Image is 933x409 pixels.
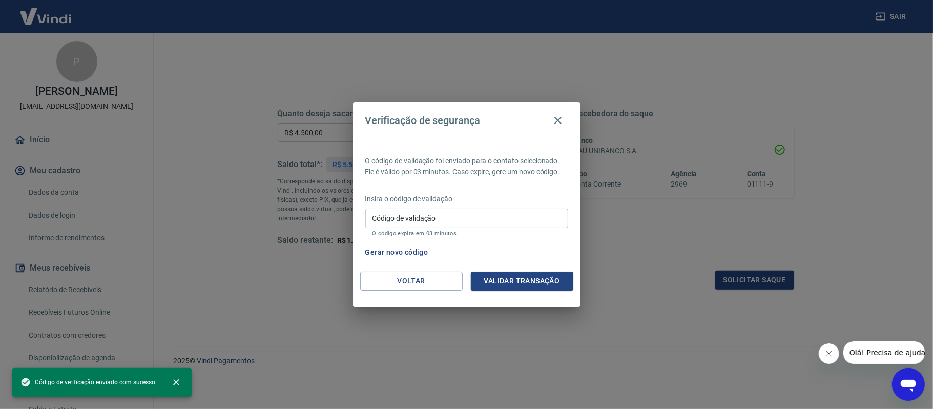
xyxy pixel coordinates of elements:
p: O código de validação foi enviado para o contato selecionado. Ele é válido por 03 minutos. Caso e... [365,156,568,177]
iframe: Botão para abrir a janela de mensagens [892,368,925,401]
span: Olá! Precisa de ajuda? [6,7,86,15]
p: Insira o código de validação [365,194,568,205]
button: close [165,371,188,394]
button: Gerar novo código [361,243,432,262]
span: Código de verificação enviado com sucesso. [20,377,157,387]
iframe: Fechar mensagem [819,343,839,364]
h4: Verificação de segurança [365,114,481,127]
button: Voltar [360,272,463,291]
p: O código expira em 03 minutos. [372,230,561,237]
button: Validar transação [471,272,573,291]
iframe: Mensagem da empresa [843,341,925,364]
